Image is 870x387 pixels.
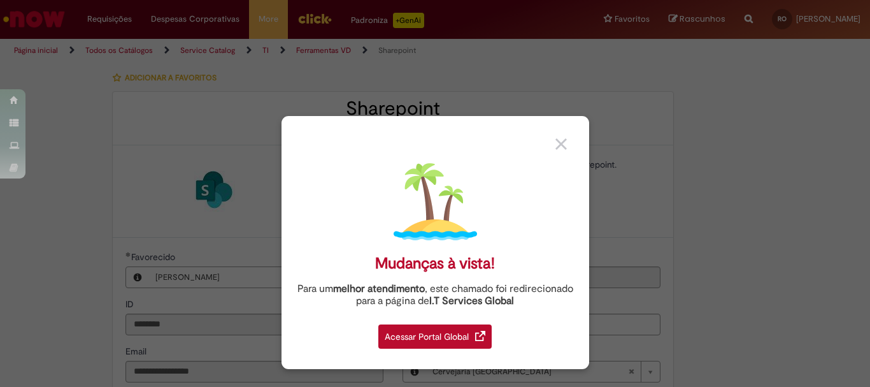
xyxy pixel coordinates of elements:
img: close_button_grey.png [555,138,567,150]
strong: melhor atendimento [333,282,425,295]
img: island.png [394,160,477,244]
div: Mudanças à vista! [375,254,495,273]
div: Acessar Portal Global [378,325,492,349]
a: Acessar Portal Global [378,318,492,349]
div: Para um , este chamado foi redirecionado para a página de [291,283,580,307]
img: redirect_link.png [475,331,485,341]
a: I.T Services Global [429,288,514,307]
